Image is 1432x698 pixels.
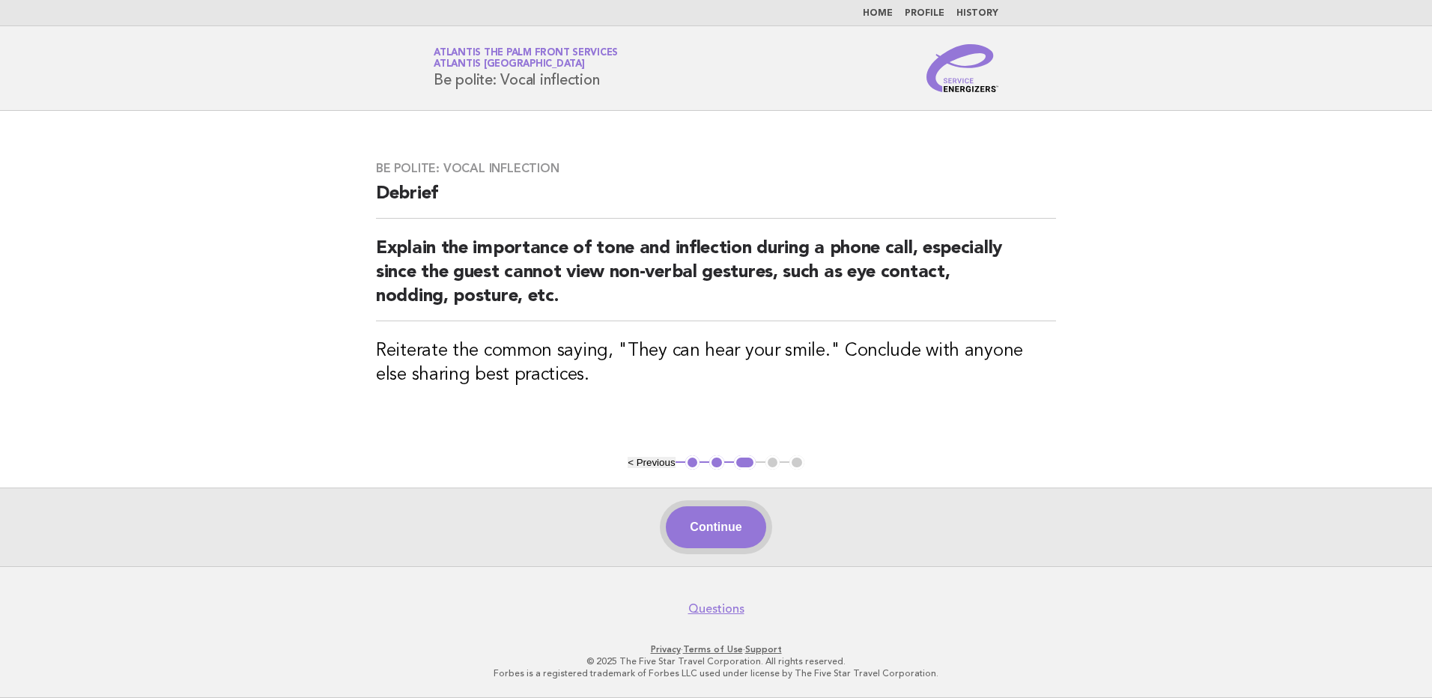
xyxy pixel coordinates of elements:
img: Service Energizers [926,44,998,92]
button: 3 [734,455,756,470]
button: 1 [685,455,700,470]
button: < Previous [628,457,675,468]
span: Atlantis [GEOGRAPHIC_DATA] [434,60,585,70]
h3: Reiterate the common saying, "They can hear your smile." Conclude with anyone else sharing best p... [376,339,1056,387]
h2: Explain the importance of tone and inflection during a phone call, especially since the guest can... [376,237,1056,321]
a: Profile [905,9,944,18]
a: History [956,9,998,18]
h2: Debrief [376,182,1056,219]
a: Atlantis The Palm Front ServicesAtlantis [GEOGRAPHIC_DATA] [434,48,618,69]
h1: Be polite: Vocal inflection [434,49,618,88]
p: · · [258,643,1174,655]
a: Privacy [651,644,681,655]
button: 2 [709,455,724,470]
p: Forbes is a registered trademark of Forbes LLC used under license by The Five Star Travel Corpora... [258,667,1174,679]
a: Terms of Use [683,644,743,655]
a: Support [745,644,782,655]
a: Home [863,9,893,18]
h3: Be polite: Vocal inflection [376,161,1056,176]
button: Continue [666,506,765,548]
p: © 2025 The Five Star Travel Corporation. All rights reserved. [258,655,1174,667]
a: Questions [688,601,744,616]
